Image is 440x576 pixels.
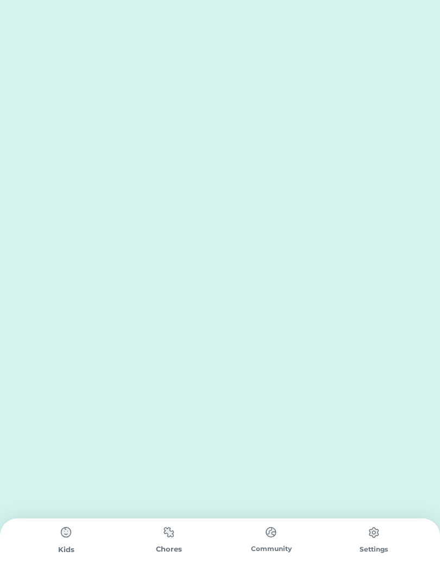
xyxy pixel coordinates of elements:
[118,544,221,555] div: Chores
[55,522,77,543] img: type%3Dchores%2C%20state%3Ddefault.svg
[158,522,180,543] img: type%3Dchores%2C%20state%3Ddefault.svg
[220,544,323,554] div: Community
[363,522,385,543] img: type%3Dchores%2C%20state%3Ddefault.svg
[15,544,118,555] div: Kids
[323,544,425,554] div: Settings
[260,522,282,543] img: type%3Dchores%2C%20state%3Ddefault.svg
